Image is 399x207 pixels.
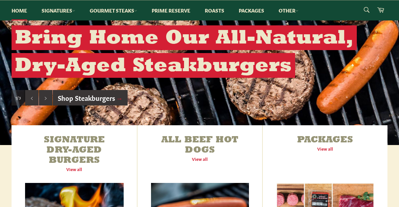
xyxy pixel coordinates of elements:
[12,90,25,106] div: Slide 1, current
[39,90,52,106] button: Next slide
[145,0,197,20] a: Prime Reserve
[116,93,123,102] span: →
[25,90,39,106] button: Previous slide
[12,25,357,78] h2: Bring Home Our All-Natural, Dry-Aged Steakburgers
[53,90,128,106] a: Shop Steakburgers
[15,95,21,101] span: 1/3
[198,0,231,20] a: Roasts
[272,0,305,20] a: Other
[35,0,82,20] a: Signatures
[232,0,271,20] a: Packages
[5,0,34,20] a: Home
[83,0,144,20] a: Gourmet Steaks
